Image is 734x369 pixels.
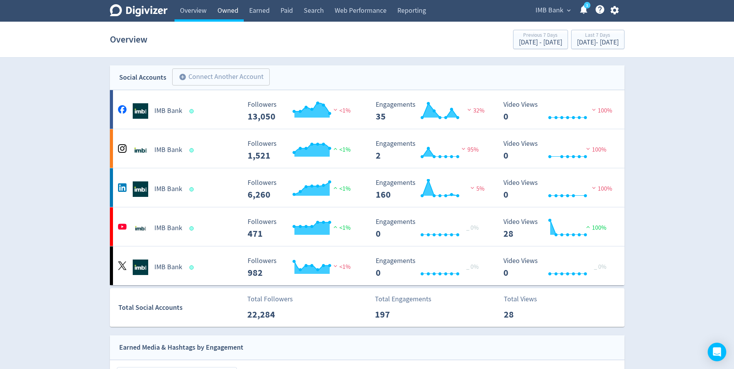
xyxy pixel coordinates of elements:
[332,107,351,114] span: <1%
[571,30,624,49] button: Last 7 Days[DATE]- [DATE]
[465,107,484,114] span: 32%
[110,90,624,129] a: IMB Bank undefinedIMB Bank Followers --- Followers 13,050 <1% Engagements 35 Engagements 35 32% V...
[172,68,270,85] button: Connect Another Account
[504,294,548,304] p: Total Views
[465,107,473,113] img: negative-performance.svg
[500,218,616,239] svg: Video Views 28
[332,224,351,232] span: <1%
[154,145,182,155] h5: IMB Bank
[584,146,606,154] span: 100%
[469,185,476,191] img: negative-performance.svg
[584,224,592,230] img: positive-performance.svg
[577,32,619,39] div: Last 7 Days
[375,294,431,304] p: Total Engagements
[372,101,488,121] svg: Engagements 35
[166,70,270,85] a: Connect Another Account
[133,142,148,158] img: IMB Bank undefined
[133,260,148,275] img: IMB Bank undefined
[332,107,339,113] img: negative-performance.svg
[154,224,182,233] h5: IMB Bank
[244,218,360,239] svg: Followers ---
[118,302,242,313] div: Total Social Accounts
[460,146,479,154] span: 95%
[110,129,624,168] a: IMB Bank undefinedIMB Bank Followers --- Followers 1,521 <1% Engagements 2 Engagements 2 95% Vide...
[154,263,182,272] h5: IMB Bank
[500,257,616,278] svg: Video Views 0
[133,103,148,119] img: IMB Bank undefined
[332,146,339,152] img: positive-performance.svg
[577,39,619,46] div: [DATE] - [DATE]
[500,140,616,161] svg: Video Views 0
[372,218,488,239] svg: Engagements 0
[189,148,196,152] span: Data last synced: 9 Oct 2025, 7:02am (AEDT)
[584,146,592,152] img: negative-performance.svg
[590,107,612,114] span: 100%
[372,257,488,278] svg: Engagements 0
[332,263,351,271] span: <1%
[504,307,548,321] p: 28
[244,179,360,200] svg: Followers ---
[708,343,726,361] div: Open Intercom Messenger
[375,307,419,321] p: 197
[513,30,568,49] button: Previous 7 Days[DATE] - [DATE]
[594,263,606,271] span: _ 0%
[133,181,148,197] img: IMB Bank undefined
[247,307,292,321] p: 22,284
[590,107,598,113] img: negative-performance.svg
[590,185,612,193] span: 100%
[110,246,624,285] a: IMB Bank undefinedIMB Bank Followers --- Followers 982 <1% Engagements 0 Engagements 0 _ 0% Video...
[179,73,186,81] span: add_circle
[110,207,624,246] a: IMB Bank undefinedIMB Bank Followers --- Followers 471 <1% Engagements 0 Engagements 0 _ 0% Video...
[500,179,616,200] svg: Video Views 0
[154,184,182,194] h5: IMB Bank
[466,263,479,271] span: _ 0%
[533,4,573,17] button: IMB Bank
[332,263,339,269] img: negative-performance.svg
[244,257,360,278] svg: Followers ---
[372,179,488,200] svg: Engagements 160
[500,101,616,121] svg: Video Views 0
[519,32,562,39] div: Previous 7 Days
[584,224,606,232] span: 100%
[332,146,351,154] span: <1%
[189,187,196,191] span: Data last synced: 8 Oct 2025, 11:02pm (AEDT)
[460,146,467,152] img: negative-performance.svg
[110,27,147,52] h1: Overview
[590,185,598,191] img: negative-performance.svg
[332,224,339,230] img: positive-performance.svg
[189,109,196,113] span: Data last synced: 9 Oct 2025, 2:01am (AEDT)
[110,168,624,207] a: IMB Bank undefinedIMB Bank Followers --- Followers 6,260 <1% Engagements 160 Engagements 160 5% V...
[332,185,351,193] span: <1%
[244,140,360,161] svg: Followers ---
[536,4,563,17] span: IMB Bank
[189,226,196,231] span: Data last synced: 8 Oct 2025, 8:01pm (AEDT)
[247,294,293,304] p: Total Followers
[519,39,562,46] div: [DATE] - [DATE]
[119,72,166,83] div: Social Accounts
[466,224,479,232] span: _ 0%
[586,3,588,8] text: 1
[584,2,590,9] a: 1
[565,7,572,14] span: expand_more
[154,106,182,116] h5: IMB Bank
[189,265,196,270] span: Data last synced: 8 Oct 2025, 11:02pm (AEDT)
[372,140,488,161] svg: Engagements 2
[244,101,360,121] svg: Followers ---
[119,342,243,353] div: Earned Media & Hashtags by Engagement
[469,185,484,193] span: 5%
[332,185,339,191] img: positive-performance.svg
[133,220,148,236] img: IMB Bank undefined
